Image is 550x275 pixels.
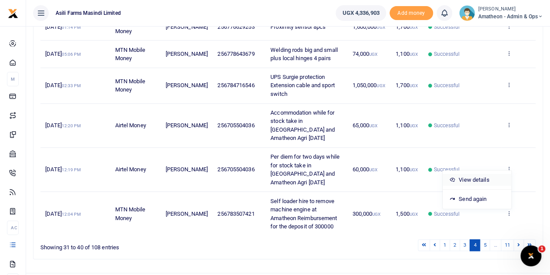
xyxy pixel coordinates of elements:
span: 1,100 [396,166,418,173]
a: UGX 4,336,903 [336,5,386,21]
span: 1,700 [396,24,418,30]
img: logo-small [8,8,18,19]
span: Per diem for two days while for stock take in [GEOGRAPHIC_DATA] and Amatheon Agri [DATE] [270,153,340,186]
span: MTN Mobile Money [115,47,145,62]
small: UGX [369,52,377,57]
span: Accommodation while for stock take in [GEOGRAPHIC_DATA] and Amatheon Agri [DATE] [270,109,335,142]
small: 01:14 PM [62,25,81,30]
span: [DATE] [45,166,80,173]
a: 4 [470,239,480,251]
span: 1,700 [396,82,418,88]
img: profile-user [459,5,475,21]
a: View details [443,174,511,186]
span: Successful [434,23,460,31]
span: 256783507421 [217,210,254,217]
span: Successful [434,210,460,218]
span: [PERSON_NAME] [166,82,208,88]
li: M [7,72,19,86]
span: UPS Surgie protection Extension cable and sport switch [270,74,335,97]
span: [PERSON_NAME] [166,122,208,129]
span: Self loader hire to remove machine engine at Amatheon Reimbursement for the deposit of 300000 [270,198,337,230]
span: [DATE] [45,51,80,57]
span: 1,100 [396,122,418,129]
a: Send again [443,193,511,205]
small: UGX [409,167,417,172]
small: UGX [409,52,417,57]
span: [PERSON_NAME] [166,210,208,217]
small: 05:06 PM [62,52,81,57]
span: Amatheon - Admin & Ops [478,13,543,20]
span: MTN Mobile Money [115,206,145,221]
small: 12:19 PM [62,167,81,172]
small: UGX [369,123,377,128]
span: 256784716546 [217,82,254,88]
a: 11 [501,239,514,251]
span: 256705504036 [217,122,254,129]
span: 74,000 [352,51,377,57]
span: MTN Mobile Money [115,19,145,34]
span: 300,000 [352,210,380,217]
span: Proximity sensor 8pcs [270,24,326,30]
span: Asili Farms Masindi Limited [52,9,124,17]
span: 1,500 [396,210,418,217]
small: UGX [409,212,417,217]
span: 65,000 [352,122,377,129]
small: UGX [409,83,417,88]
iframe: Intercom live chat [520,245,541,266]
span: Airtel Money [115,122,146,129]
small: UGX [377,25,385,30]
span: Successful [434,166,460,173]
small: UGX [372,212,380,217]
span: [DATE] [45,82,80,88]
div: Showing 31 to 40 of 108 entries [40,238,243,252]
span: 1,100 [396,51,418,57]
small: UGX [409,123,417,128]
span: 60,000 [352,166,377,173]
span: 256705504036 [217,166,254,173]
span: Successful [434,50,460,58]
span: 1 [538,245,545,252]
small: 12:04 PM [62,212,81,217]
span: [PERSON_NAME] [166,166,208,173]
span: [PERSON_NAME] [166,51,208,57]
span: Successful [434,81,460,89]
span: [DATE] [45,122,80,129]
small: 02:33 PM [62,83,81,88]
small: UGX [369,167,377,172]
a: 1 [440,239,450,251]
small: UGX [377,83,385,88]
li: Toup your wallet [390,6,433,20]
a: profile-user [PERSON_NAME] Amatheon - Admin & Ops [459,5,543,21]
span: MTN Mobile Money [115,78,145,93]
small: UGX [409,25,417,30]
span: Welding rods big and small plus local hinges 4 pairs [270,47,338,62]
span: [DATE] [45,210,80,217]
span: Airtel Money [115,166,146,173]
span: [PERSON_NAME] [166,24,208,30]
span: 1,050,000 [352,82,385,88]
small: [PERSON_NAME] [478,6,543,13]
span: [DATE] [45,24,80,30]
li: Wallet ballance [332,5,389,21]
span: 1,600,000 [352,24,385,30]
a: 5 [480,239,490,251]
li: Ac [7,221,19,235]
a: 2 [450,239,460,251]
span: UGX 4,336,903 [342,9,379,17]
a: Add money [390,9,433,16]
span: Add money [390,6,433,20]
span: Successful [434,122,460,129]
span: 256778643679 [217,51,254,57]
a: logo-small logo-large logo-large [8,10,18,16]
span: 256776629253 [217,24,254,30]
a: 3 [460,239,470,251]
small: 12:20 PM [62,123,81,128]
